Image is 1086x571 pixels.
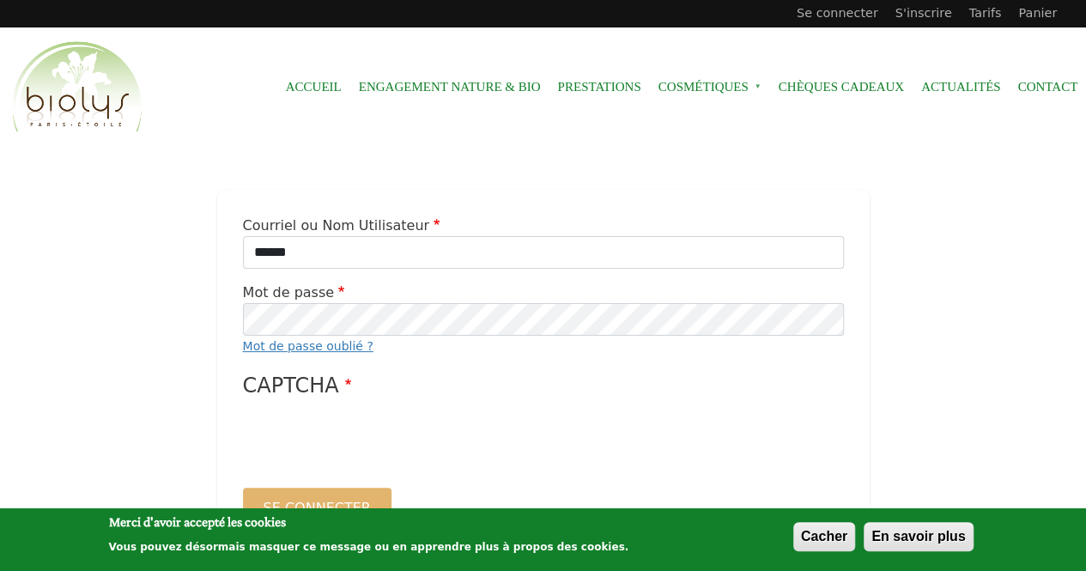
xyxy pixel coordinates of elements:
a: Mot de passe oublié ? [243,339,373,353]
a: Prestations [557,68,640,106]
legend: CAPTCHA [243,370,844,401]
img: Accueil [9,39,146,137]
a: Accueil [286,68,342,106]
button: En savoir plus [864,522,973,551]
label: Courriel ou Nom Utilisateur [243,216,444,236]
a: Actualités [921,68,1001,106]
label: Mot de passe [243,282,349,303]
a: Engagement Nature & Bio [359,68,541,106]
button: Se connecter [243,488,391,529]
iframe: reCAPTCHA [243,408,504,475]
button: Cacher [793,522,855,551]
h2: Merci d'avoir accepté les cookies [109,513,629,532]
a: Contact [1017,68,1077,106]
p: Vous pouvez désormais masquer ce message ou en apprendre plus à propos des cookies. [109,541,629,553]
a: Chèques cadeaux [779,68,904,106]
span: Cosmétiques [658,68,761,106]
span: » [755,83,761,90]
